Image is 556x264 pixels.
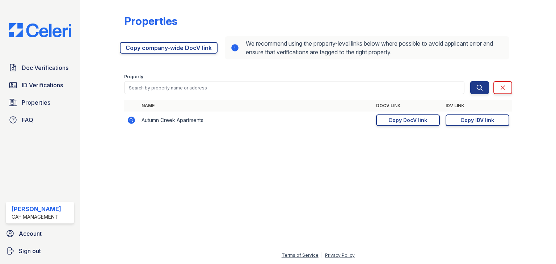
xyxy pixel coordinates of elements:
[225,36,509,59] div: We recommend using the property-level links below where possible to avoid applicant error and ens...
[139,112,373,129] td: Autumn Creek Apartments
[6,95,74,110] a: Properties
[22,63,68,72] span: Doc Verifications
[12,205,61,213] div: [PERSON_NAME]
[22,98,50,107] span: Properties
[19,247,41,255] span: Sign out
[22,81,63,89] span: ID Verifications
[6,113,74,127] a: FAQ
[120,42,218,54] a: Copy company-wide DocV link
[443,100,512,112] th: IDV Link
[446,114,509,126] a: Copy IDV link
[3,23,77,37] img: CE_Logo_Blue-a8612792a0a2168367f1c8372b55b34899dd931a85d93a1a3d3e32e68fde9ad4.png
[19,229,42,238] span: Account
[6,60,74,75] a: Doc Verifications
[460,117,494,124] div: Copy IDV link
[139,100,373,112] th: Name
[6,78,74,92] a: ID Verifications
[124,74,143,80] label: Property
[124,81,464,94] input: Search by property name or address
[3,244,77,258] a: Sign out
[12,213,61,221] div: CAF Management
[282,252,319,258] a: Terms of Service
[376,114,440,126] a: Copy DocV link
[388,117,427,124] div: Copy DocV link
[373,100,443,112] th: DocV Link
[3,226,77,241] a: Account
[325,252,355,258] a: Privacy Policy
[321,252,323,258] div: |
[22,116,33,124] span: FAQ
[124,14,177,28] div: Properties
